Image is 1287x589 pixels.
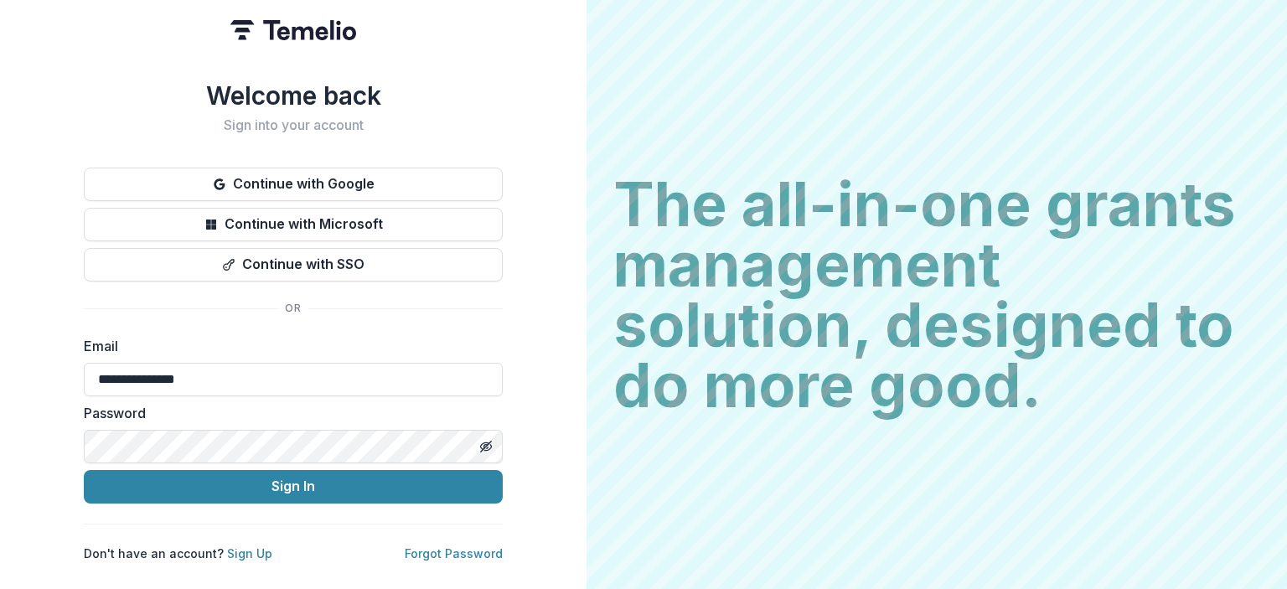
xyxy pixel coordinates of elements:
img: Temelio [230,20,356,40]
button: Continue with Google [84,168,503,201]
label: Email [84,336,493,356]
button: Toggle password visibility [473,433,499,460]
label: Password [84,403,493,423]
p: Don't have an account? [84,545,272,562]
button: Sign In [84,470,503,504]
h2: Sign into your account [84,117,503,133]
button: Continue with Microsoft [84,208,503,241]
a: Sign Up [227,546,272,561]
button: Continue with SSO [84,248,503,282]
h1: Welcome back [84,80,503,111]
a: Forgot Password [405,546,503,561]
